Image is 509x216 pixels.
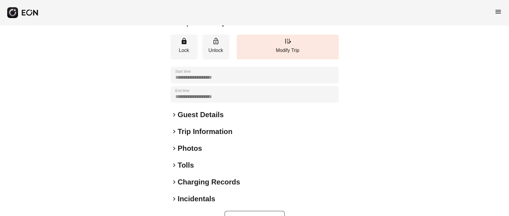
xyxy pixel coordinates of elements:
p: Modify Trip [240,47,336,54]
span: keyboard_arrow_right [171,145,178,152]
h2: Guest Details [178,110,224,120]
p: Unlock [205,47,226,54]
button: Modify Trip [237,35,339,59]
button: Lock [171,35,198,59]
h2: Charging Records [178,177,240,187]
span: keyboard_arrow_right [171,195,178,202]
p: Lock [174,47,195,54]
span: keyboard_arrow_right [171,162,178,169]
span: keyboard_arrow_right [171,128,178,135]
span: menu [495,8,502,15]
span: lock [180,38,188,45]
h2: Photos [178,144,202,153]
h2: Tolls [178,160,194,170]
button: Unlock [202,35,229,59]
span: edit_road [284,38,291,45]
h2: Trip Information [178,127,233,136]
span: lock_open [212,38,220,45]
span: keyboard_arrow_right [171,178,178,186]
h2: Incidentals [178,194,215,204]
span: keyboard_arrow_right [171,111,178,118]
